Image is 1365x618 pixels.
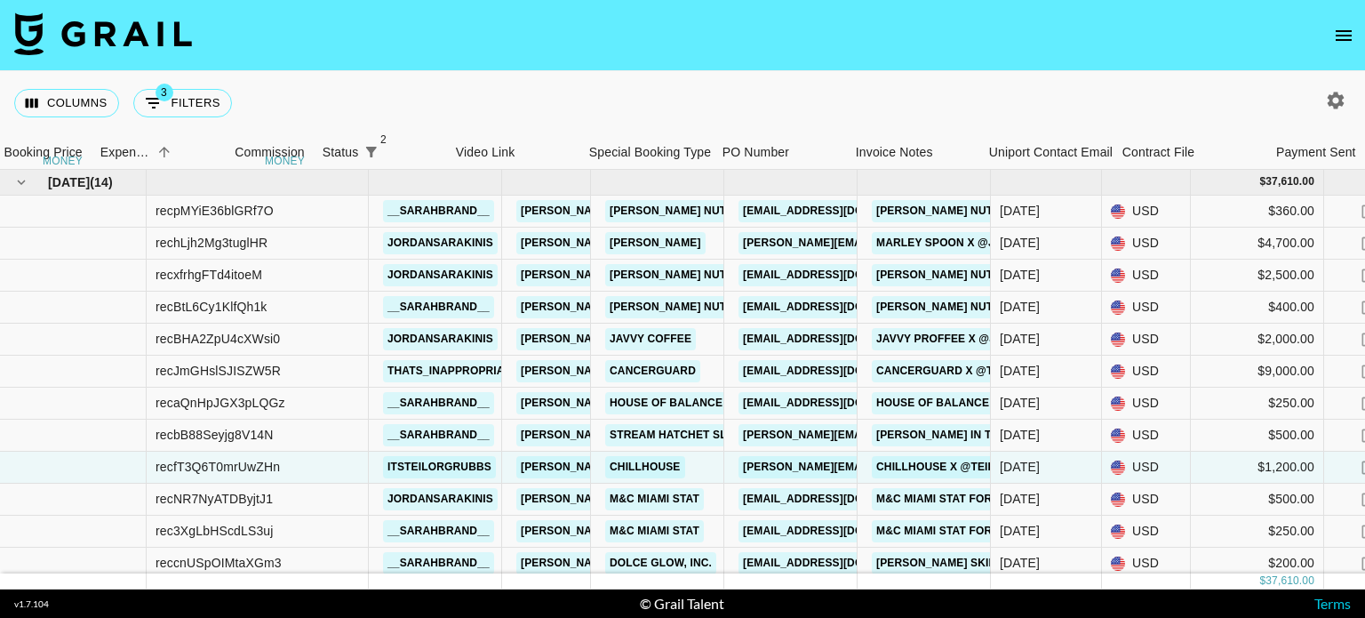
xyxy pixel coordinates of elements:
[516,456,898,478] a: [PERSON_NAME][EMAIL_ADDRESS][PERSON_NAME][DOMAIN_NAME]
[1102,196,1191,228] div: USD
[383,488,498,510] a: jordansarakinis
[589,135,711,170] div: Special Booking Type
[156,202,274,220] div: recpMYiE36blGRf7O
[383,360,522,382] a: thats_inappropriate
[605,360,700,382] a: Cancerguard
[1000,394,1040,412] div: Sep '25
[14,598,49,610] div: v 1.7.104
[1314,595,1351,612] a: Terms
[580,135,714,170] div: Special Booking Type
[516,520,898,542] a: [PERSON_NAME][EMAIL_ADDRESS][PERSON_NAME][DOMAIN_NAME]
[1102,452,1191,484] div: USD
[156,234,267,252] div: rechLjh2Mg3tuglHR
[1114,135,1247,170] div: Contract File
[1000,554,1040,572] div: Sep '25
[156,298,267,316] div: recBtL6Cy1KlfQh1k
[738,456,1028,478] a: [PERSON_NAME][EMAIL_ADDRESS][DOMAIN_NAME]
[872,232,1069,254] a: Marley Spoon x @jordansara
[516,424,898,446] a: [PERSON_NAME][EMAIL_ADDRESS][PERSON_NAME][DOMAIN_NAME]
[1191,484,1324,516] div: $500.00
[714,135,847,170] div: PO Number
[456,135,515,170] div: Video Link
[48,173,90,191] span: [DATE]
[738,296,938,318] a: [EMAIL_ADDRESS][DOMAIN_NAME]
[14,89,119,117] button: Select columns
[640,595,724,613] div: © Grail Talent
[383,232,498,254] a: jordansarakinis
[516,552,898,574] a: [PERSON_NAME][EMAIL_ADDRESS][PERSON_NAME][DOMAIN_NAME]
[133,89,232,117] button: Show filters
[156,458,280,476] div: recfT3Q6T0mrUwZHn
[605,552,716,574] a: Dolce Glow, Inc.
[235,135,305,170] div: Commission
[1191,260,1324,292] div: $2,500.00
[1191,388,1324,420] div: $250.00
[358,140,383,165] button: Show filters
[383,264,498,286] a: jordansarakinis
[383,392,494,414] a: __sarahbrand__
[605,456,685,478] a: Chillhouse
[1000,522,1040,540] div: Sep '25
[516,200,898,222] a: [PERSON_NAME][EMAIL_ADDRESS][PERSON_NAME][DOMAIN_NAME]
[90,173,113,191] span: ( 14 )
[605,200,768,222] a: [PERSON_NAME] Nutrition
[14,12,192,55] img: Grail Talent
[738,328,938,350] a: [EMAIL_ADDRESS][DOMAIN_NAME]
[383,424,494,446] a: __sarahbrand__
[156,394,285,412] div: recaQnHpJGX3pLQGz
[516,232,898,254] a: [PERSON_NAME][EMAIL_ADDRESS][PERSON_NAME][DOMAIN_NAME]
[323,135,359,170] div: Status
[872,296,1199,318] a: [PERSON_NAME] Nutrition CreaTone x @sarahbrand
[738,552,938,574] a: [EMAIL_ADDRESS][DOMAIN_NAME]
[1191,420,1324,452] div: $500.00
[100,135,152,170] div: Expenses: Remove Commission?
[1000,362,1040,380] div: Sep '25
[989,135,1113,170] div: Uniport Contact Email
[156,330,280,348] div: recBHA2ZpU4cXWsi0
[738,520,938,542] a: [EMAIL_ADDRESS][DOMAIN_NAME]
[156,522,274,540] div: rec3XgLbHScdLS3uj
[1000,330,1040,348] div: Sep '25
[156,554,282,572] div: reccnUSpOIMtaXGm3
[1000,458,1040,476] div: Sep '25
[383,456,496,478] a: itsteilorgrubbs
[156,490,273,508] div: recNR7NyATDByjtJ1
[1000,426,1040,444] div: Sep '25
[738,232,1120,254] a: [PERSON_NAME][EMAIL_ADDRESS][PERSON_NAME][DOMAIN_NAME]
[383,552,494,574] a: __sarahbrand__
[516,296,898,318] a: [PERSON_NAME][EMAIL_ADDRESS][PERSON_NAME][DOMAIN_NAME]
[722,135,789,170] div: PO Number
[383,296,494,318] a: __sarahbrand__
[1102,548,1191,580] div: USD
[1102,228,1191,260] div: USD
[738,488,938,510] a: [EMAIL_ADDRESS][DOMAIN_NAME]
[1102,260,1191,292] div: USD
[1191,356,1324,388] div: $9,000.00
[383,140,408,165] button: Sort
[738,264,938,286] a: [EMAIL_ADDRESS][DOMAIN_NAME]
[872,328,1099,350] a: Javvy Proffee x @jordansarakinis
[1000,266,1040,284] div: Sep '25
[1000,234,1040,252] div: Sep '25
[447,135,580,170] div: Video Link
[605,424,731,446] a: Stream Hatchet SL
[1102,356,1191,388] div: USD
[92,135,180,170] div: Expenses: Remove Commission?
[1122,135,1194,170] div: Contract File
[1276,135,1356,170] div: Payment Sent
[516,264,898,286] a: [PERSON_NAME][EMAIL_ADDRESS][PERSON_NAME][DOMAIN_NAME]
[872,200,1199,222] a: [PERSON_NAME] Nutrition CreaTone x @sarahbrand
[1000,490,1040,508] div: Sep '25
[738,424,1028,446] a: [PERSON_NAME][EMAIL_ADDRESS][DOMAIN_NAME]
[1265,574,1314,589] div: 37,610.00
[152,140,177,165] button: Sort
[156,84,173,101] span: 3
[872,392,1107,414] a: House of Balance x @_sarahbrand_
[605,296,768,318] a: [PERSON_NAME] Nutrition
[156,266,262,284] div: recxfrhgFTd4itoeM
[383,328,498,350] a: jordansarakinis
[872,488,1189,510] a: M&C Miami Stat for [DOMAIN_NAME] x @jordansara
[1191,292,1324,324] div: $400.00
[265,156,305,166] div: money
[4,135,82,170] div: Booking Price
